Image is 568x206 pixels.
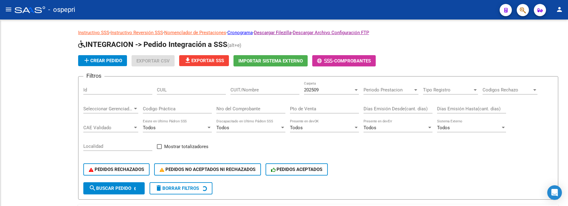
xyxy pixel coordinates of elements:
[160,167,255,172] span: PEDIDOS NO ACEPTADOS NI RECHAZADOS
[556,6,563,13] mat-icon: person
[184,57,191,64] mat-icon: file_download
[83,57,90,64] mat-icon: add
[483,87,532,93] span: Codigos Rechazo
[155,184,162,192] mat-icon: delete
[83,106,133,112] span: Seleccionar Gerenciador
[136,58,170,64] span: Exportar CSV
[154,163,261,176] button: PEDIDOS NO ACEPTADOS NI RECHAZADOS
[216,125,229,130] span: Todos
[227,42,241,48] span: (alt+e)
[290,125,303,130] span: Todos
[233,55,308,66] button: Importar Sistema Externo
[271,167,323,172] span: PEDIDOS ACEPTADOS
[293,30,369,35] a: Descargar Archivo Configuración FTP
[364,125,376,130] span: Todos
[317,58,334,64] span: -
[266,163,328,176] button: PEDIDOS ACEPTADOS
[83,182,145,194] button: Buscar Pedido
[48,3,75,16] span: - ospepri
[150,182,212,194] button: Borrar Filtros
[78,29,558,36] p: - - - - -
[89,186,131,191] span: Buscar Pedido
[179,55,229,66] button: Exportar SSS
[334,58,371,64] span: Comprobantes
[143,125,156,130] span: Todos
[312,55,376,66] button: -Comprobantes
[227,30,253,35] a: Cronograma
[423,87,472,93] span: Tipo Registro
[89,184,96,192] mat-icon: search
[110,30,163,35] a: Instructivo Reversión SSS
[89,167,144,172] span: PEDIDOS RECHAZADOS
[437,125,450,130] span: Todos
[238,58,303,64] span: Importar Sistema Externo
[547,185,562,200] div: Open Intercom Messenger
[184,58,224,63] span: Exportar SSS
[83,163,150,176] button: PEDIDOS RECHAZADOS
[254,30,291,35] a: Descargar Filezilla
[78,55,127,66] button: Crear Pedido
[364,87,413,93] span: Periodo Prestacion
[83,58,122,63] span: Crear Pedido
[83,125,133,130] span: CAE Validado
[5,6,12,13] mat-icon: menu
[83,72,104,80] h3: Filtros
[164,30,226,35] a: Nomenclador de Prestaciones
[78,40,227,49] span: INTEGRACION -> Pedido Integración a SSS
[155,186,199,191] span: Borrar Filtros
[164,143,208,150] span: Mostrar totalizadores
[78,30,109,35] a: Instructivo SSS
[304,87,319,93] span: 202509
[132,55,175,66] button: Exportar CSV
